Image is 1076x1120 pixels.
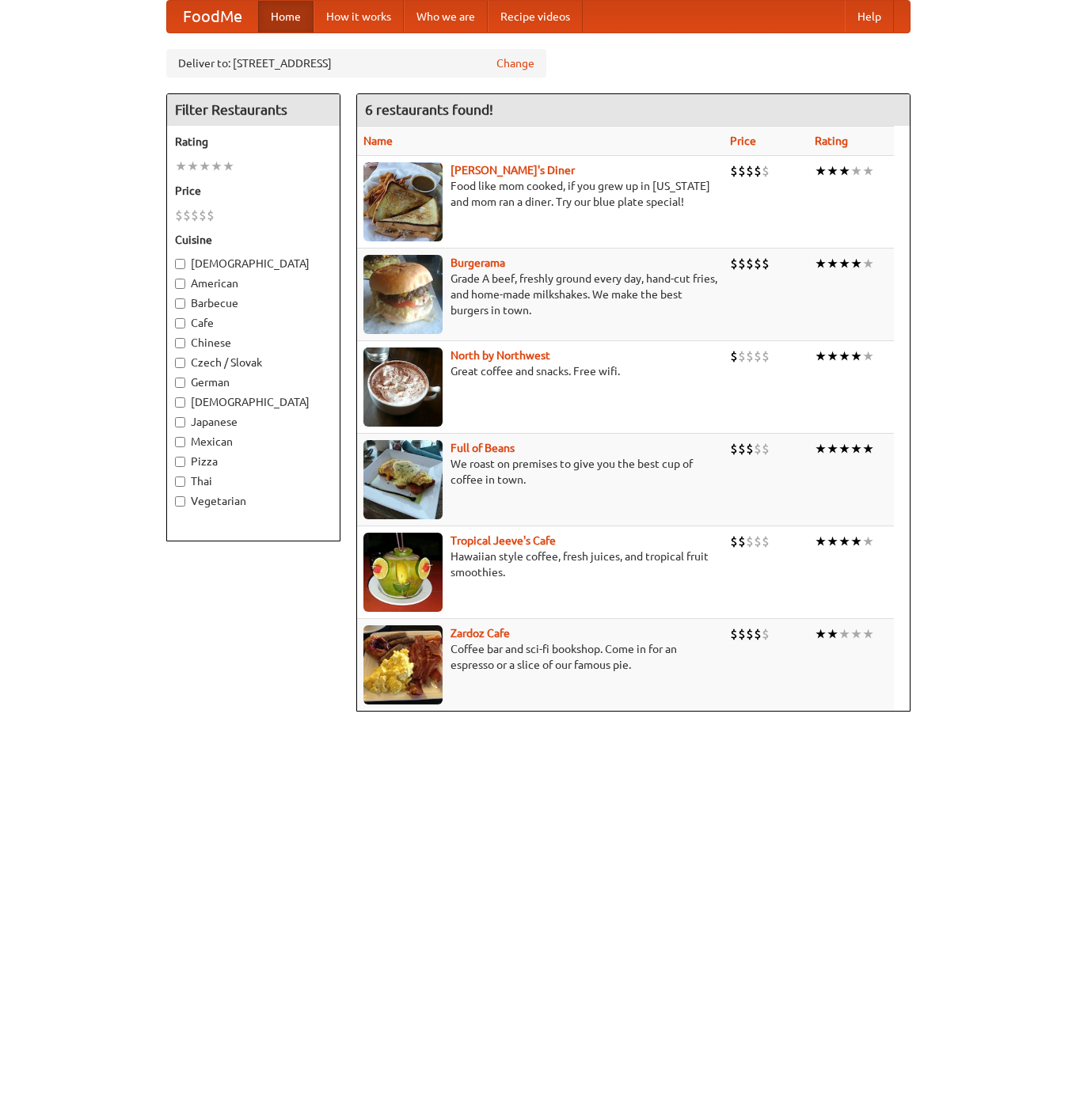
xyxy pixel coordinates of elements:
[738,162,746,180] li: $
[827,440,838,457] li: ★
[175,315,332,331] label: Cafe
[363,625,443,704] img: zardoz.jpg
[838,255,850,272] li: ★
[363,549,717,580] p: Hawaiian style coffee, fresh juices, and tropical fruit smoothies.
[730,625,738,643] li: $
[754,440,762,457] li: $
[175,394,332,410] label: [DEMOGRAPHIC_DATA]
[754,625,762,643] li: $
[746,162,754,180] li: $
[363,641,717,673] p: Coffee bar and sci-fi bookshop. Come in for an espresso or a slice of our famous pie.
[363,456,717,488] p: We roast on premises to give you the best cup of coffee in town.
[815,135,848,147] a: Rating
[451,627,510,640] a: Zardoz Cafe
[850,625,862,643] li: ★
[746,347,754,365] li: $
[363,255,443,334] img: burgerama.jpg
[404,1,488,32] a: Who we are
[754,162,762,180] li: $
[363,440,443,519] img: beans.jpg
[746,440,754,457] li: $
[850,162,862,180] li: ★
[175,397,185,408] input: [DEMOGRAPHIC_DATA]
[815,533,827,550] li: ★
[862,533,874,550] li: ★
[207,207,215,224] li: $
[365,102,493,117] ng-pluralize: 6 restaurants found!
[451,256,505,269] a: Burgerama
[175,437,185,447] input: Mexican
[363,363,717,379] p: Great coffee and snacks. Free wifi.
[175,232,332,248] h5: Cuisine
[850,347,862,365] li: ★
[862,255,874,272] li: ★
[175,473,332,489] label: Thai
[827,162,838,180] li: ★
[175,298,185,309] input: Barbecue
[175,414,332,430] label: Japanese
[762,625,770,643] li: $
[363,347,443,427] img: north.jpg
[730,533,738,550] li: $
[730,255,738,272] li: $
[838,347,850,365] li: ★
[451,349,550,362] a: North by Northwest
[363,178,717,210] p: Food like mom cooked, if you grew up in [US_STATE] and mom ran a diner. Try our blue plate special!
[754,347,762,365] li: $
[451,164,575,177] a: [PERSON_NAME]'s Diner
[363,533,443,612] img: jeeves.jpg
[167,1,258,32] a: FoodMe
[488,1,583,32] a: Recipe videos
[175,259,185,269] input: [DEMOGRAPHIC_DATA]
[451,534,556,547] a: Tropical Jeeve's Cafe
[838,533,850,550] li: ★
[746,533,754,550] li: $
[175,496,185,507] input: Vegetarian
[363,135,393,147] a: Name
[363,271,717,318] p: Grade A beef, freshly ground every day, hand-cut fries, and home-made milkshakes. We make the bes...
[175,454,332,469] label: Pizza
[850,440,862,457] li: ★
[451,442,515,454] b: Full of Beans
[314,1,404,32] a: How it works
[850,533,862,550] li: ★
[175,158,187,175] li: ★
[730,347,738,365] li: $
[738,625,746,643] li: $
[175,275,332,291] label: American
[175,256,332,271] label: [DEMOGRAPHIC_DATA]
[815,440,827,457] li: ★
[815,255,827,272] li: ★
[167,94,340,126] h4: Filter Restaurants
[175,378,185,388] input: German
[862,347,874,365] li: ★
[838,440,850,457] li: ★
[222,158,234,175] li: ★
[187,158,199,175] li: ★
[862,625,874,643] li: ★
[762,347,770,365] li: $
[845,1,894,32] a: Help
[175,457,185,467] input: Pizza
[175,295,332,311] label: Barbecue
[730,135,756,147] a: Price
[199,207,207,224] li: $
[175,335,332,351] label: Chinese
[762,255,770,272] li: $
[258,1,314,32] a: Home
[827,533,838,550] li: ★
[175,183,332,199] h5: Price
[175,434,332,450] label: Mexican
[496,55,534,71] a: Change
[746,625,754,643] li: $
[762,440,770,457] li: $
[838,162,850,180] li: ★
[211,158,222,175] li: ★
[175,358,185,368] input: Czech / Slovak
[175,279,185,289] input: American
[838,625,850,643] li: ★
